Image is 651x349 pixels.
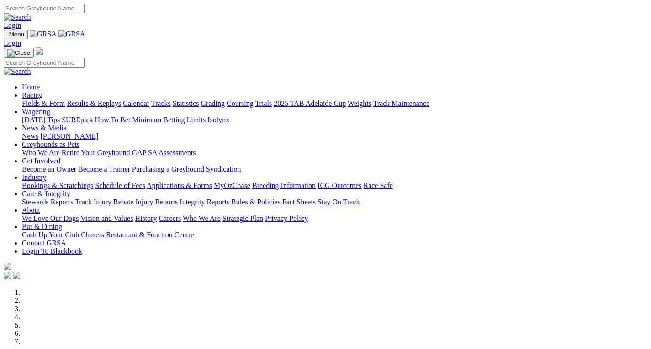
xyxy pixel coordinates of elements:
[22,157,60,165] a: Get Involved
[95,116,131,124] a: How To Bet
[22,173,46,181] a: Industry
[62,116,93,124] a: SUREpick
[159,214,181,222] a: Careers
[4,272,11,279] img: facebook.svg
[147,182,212,189] a: Applications & Forms
[80,214,133,222] a: Vision and Values
[123,99,149,107] a: Calendar
[4,48,34,58] button: Toggle navigation
[40,132,98,140] a: [PERSON_NAME]
[22,124,67,132] a: News & Media
[22,108,50,115] a: Wagering
[22,239,66,247] a: Contact GRSA
[4,39,21,47] a: Login
[4,4,85,13] input: Search
[22,149,60,156] a: Who We Are
[132,116,206,124] a: Minimum Betting Limits
[22,99,65,107] a: Fields & Form
[183,214,221,222] a: Who We Are
[30,30,57,38] img: GRSA
[132,165,204,173] a: Purchasing a Greyhound
[265,214,308,222] a: Privacy Policy
[22,223,62,230] a: Bar & Dining
[22,206,40,214] a: About
[201,99,225,107] a: Grading
[318,198,360,206] a: Stay On Track
[22,231,647,239] div: Bar & Dining
[22,132,647,141] div: News & Media
[363,182,392,189] a: Race Safe
[373,99,429,107] a: Track Maintenance
[4,68,31,76] img: Search
[13,272,20,279] img: twitter.svg
[22,91,42,99] a: Racing
[222,214,263,222] a: Strategic Plan
[81,231,194,239] a: Chasers Restaurant & Function Centre
[22,141,79,148] a: Greyhounds as Pets
[348,99,371,107] a: Weights
[22,190,70,198] a: Care & Integrity
[22,214,79,222] a: We Love Our Dogs
[252,182,316,189] a: Breeding Information
[135,214,157,222] a: History
[227,99,254,107] a: Coursing
[22,116,647,124] div: Wagering
[274,99,346,107] a: 2025 TAB Adelaide Cup
[22,83,40,91] a: Home
[206,165,241,173] a: Syndication
[22,198,73,206] a: Stewards Reports
[207,116,229,124] a: Isolynx
[95,182,145,189] a: Schedule of Fees
[22,214,647,223] div: About
[75,198,133,206] a: Track Injury Rebate
[151,99,171,107] a: Tracks
[62,149,130,156] a: Retire Your Greyhound
[132,149,196,156] a: GAP SA Assessments
[282,198,316,206] a: Fact Sheets
[22,149,647,157] div: Greyhounds as Pets
[4,58,85,68] input: Search
[36,47,43,55] img: logo-grsa-white.png
[22,231,79,239] a: Cash Up Your Club
[255,99,272,107] a: Trials
[22,132,38,140] a: News
[318,182,361,189] a: ICG Outcomes
[214,182,250,189] a: MyOzChase
[9,31,24,38] span: Menu
[135,198,178,206] a: Injury Reports
[173,99,199,107] a: Statistics
[22,182,647,190] div: Industry
[67,99,121,107] a: Results & Replays
[4,30,28,39] button: Toggle navigation
[180,198,229,206] a: Integrity Reports
[22,165,647,173] div: Get Involved
[231,198,281,206] a: Rules & Policies
[22,247,82,255] a: Login To Blackbook
[22,182,93,189] a: Bookings & Scratchings
[4,263,11,270] img: logo-grsa-white.png
[22,165,76,173] a: Become an Owner
[22,99,647,108] div: Racing
[58,30,85,38] img: GRSA
[4,21,21,29] a: Login
[22,116,60,124] a: [DATE] Tips
[22,198,647,206] div: Care & Integrity
[78,165,130,173] a: Become a Trainer
[4,13,31,21] img: Search
[7,49,30,57] img: Close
